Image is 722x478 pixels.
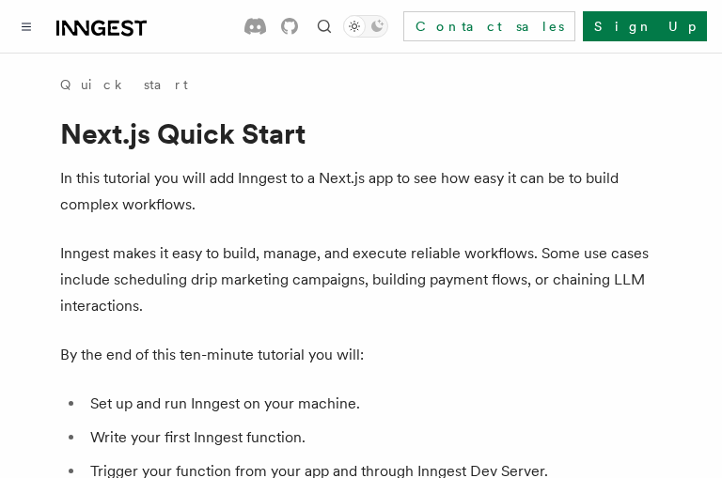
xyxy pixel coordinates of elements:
[60,342,662,368] p: By the end of this ten-minute tutorial you will:
[85,424,662,451] li: Write your first Inngest function.
[85,391,662,417] li: Set up and run Inngest on your machine.
[60,165,662,218] p: In this tutorial you will add Inngest to a Next.js app to see how easy it can be to build complex...
[403,11,575,41] a: Contact sales
[60,240,662,319] p: Inngest makes it easy to build, manage, and execute reliable workflows. Some use cases include sc...
[60,75,188,94] a: Quick start
[313,15,336,38] button: Find something...
[15,15,38,38] button: Toggle navigation
[60,116,662,150] h1: Next.js Quick Start
[583,11,707,41] a: Sign Up
[343,15,388,38] button: Toggle dark mode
